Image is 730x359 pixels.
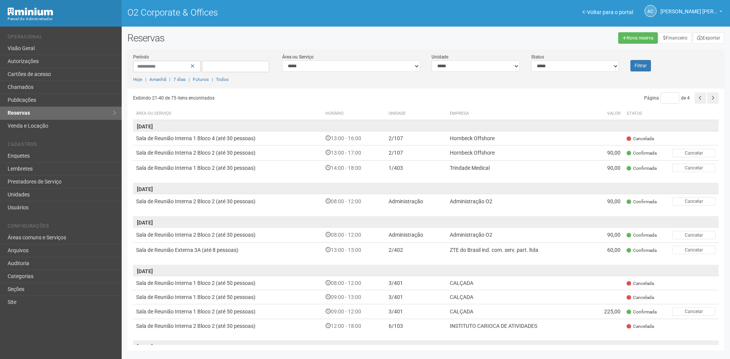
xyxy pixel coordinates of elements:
[531,54,544,60] label: Status
[133,319,322,333] td: Sala de Reunião Interna 2 Bloco 2 (até 30 pessoas)
[627,280,654,287] span: Cancelada
[660,9,722,16] a: [PERSON_NAME] [PERSON_NAME]
[133,304,322,319] td: Sala de Reunião Interna 1 Bloco 2 (até 50 pessoas)
[137,123,153,130] strong: [DATE]
[8,16,116,22] div: Painel do Administrador
[322,228,386,242] td: 08:00 - 12:00
[282,54,314,60] label: Área ou Serviço
[133,194,322,209] td: Sala de Reunião Interna 2 Bloco 2 (até 30 pessoas)
[322,290,386,304] td: 09:00 - 13:00
[322,145,386,160] td: 13:00 - 17:00
[386,160,447,175] td: 1/403
[133,54,149,60] label: Período
[137,186,153,192] strong: [DATE]
[137,268,153,274] strong: [DATE]
[630,60,651,71] button: Filtrar
[169,77,170,82] span: |
[447,242,590,257] td: ZTE do Brasil ind. com. serv. part. ltda
[386,242,447,257] td: 2/402
[137,220,153,226] strong: [DATE]
[133,145,322,160] td: Sala de Reunião Interna 2 Bloco 2 (até 30 pessoas)
[8,34,116,42] li: Operacional
[133,228,322,242] td: Sala de Reunião Interna 2 Bloco 2 (até 30 pessoas)
[133,92,427,104] div: Exibindo 21-40 de 75 itens encontrados
[590,194,624,209] td: 90,00
[322,319,386,333] td: 12:00 - 18:00
[386,194,447,209] td: Administração
[447,319,590,333] td: INSTITUTO CARIOCA DE ATIVIDADES
[627,247,657,254] span: Confirmada
[133,77,142,82] a: Hoje
[627,294,654,301] span: Cancelada
[386,276,447,290] td: 3/401
[322,108,386,120] th: Horário
[386,131,447,145] td: 2/107
[627,136,654,142] span: Cancelada
[322,304,386,319] td: 09:00 - 12:00
[672,307,716,316] button: Cancelar
[386,228,447,242] td: Administração
[447,160,590,175] td: Trindade Medical
[644,95,690,101] span: Página de 4
[322,194,386,209] td: 08:00 - 12:00
[137,344,153,350] strong: [DATE]
[447,276,590,290] td: CALÇADA
[590,304,624,319] td: 225,00
[432,54,448,60] label: Unidade
[447,228,590,242] td: Administração O2
[127,8,420,17] h1: O2 Corporate & Offices
[212,77,213,82] span: |
[627,150,657,157] span: Confirmada
[322,276,386,290] td: 08:00 - 12:00
[590,145,624,160] td: 90,00
[672,197,716,206] button: Cancelar
[133,290,322,304] td: Sala de Reunião Interna 1 Bloco 2 (até 50 pessoas)
[660,1,717,14] span: Ana Carla de Carvalho Silva
[447,131,590,145] td: Hornbeck Offshore
[386,108,447,120] th: Unidade
[386,319,447,333] td: 6/103
[693,32,724,44] button: Exportar
[386,304,447,319] td: 3/401
[322,131,386,145] td: 13:00 - 16:00
[618,32,658,44] a: Nova reserva
[322,242,386,257] td: 13:00 - 15:00
[672,164,716,172] button: Cancelar
[590,108,624,120] th: Valor
[189,77,190,82] span: |
[133,242,322,257] td: Sala de Reunião Externa 3A (até 8 pessoas)
[590,160,624,175] td: 90,00
[672,231,716,239] button: Cancelar
[133,276,322,290] td: Sala de Reunião Interna 1 Bloco 2 (até 50 pessoas)
[193,77,209,82] a: Futuros
[447,290,590,304] td: CALÇADA
[173,77,186,82] a: 7 dias
[627,323,654,330] span: Cancelada
[582,9,633,15] a: Voltar para o portal
[8,223,116,231] li: Configurações
[447,145,590,160] td: Hornbeck Offshore
[127,32,420,44] h2: Reservas
[627,165,657,172] span: Confirmada
[322,160,386,175] td: 14:00 - 18:00
[627,199,657,205] span: Confirmada
[133,160,322,175] td: Sala de Reunião Interna 1 Bloco 2 (até 30 pessoas)
[386,290,447,304] td: 3/401
[386,145,447,160] td: 2/107
[672,149,716,157] button: Cancelar
[627,309,657,315] span: Confirmada
[672,246,716,254] button: Cancelar
[590,242,624,257] td: 60,00
[133,131,322,145] td: Sala de Reunião Interna 1 Bloco 4 (até 30 pessoas)
[149,77,166,82] a: Amanhã
[216,77,229,82] a: Todos
[133,108,322,120] th: Área ou Serviço
[624,108,669,120] th: Status
[447,108,590,120] th: Empresa
[644,5,657,17] a: AC
[659,32,692,44] a: Financeiro
[627,232,657,239] span: Confirmada
[590,228,624,242] td: 90,00
[8,8,53,16] img: Minium
[447,194,590,209] td: Administração O2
